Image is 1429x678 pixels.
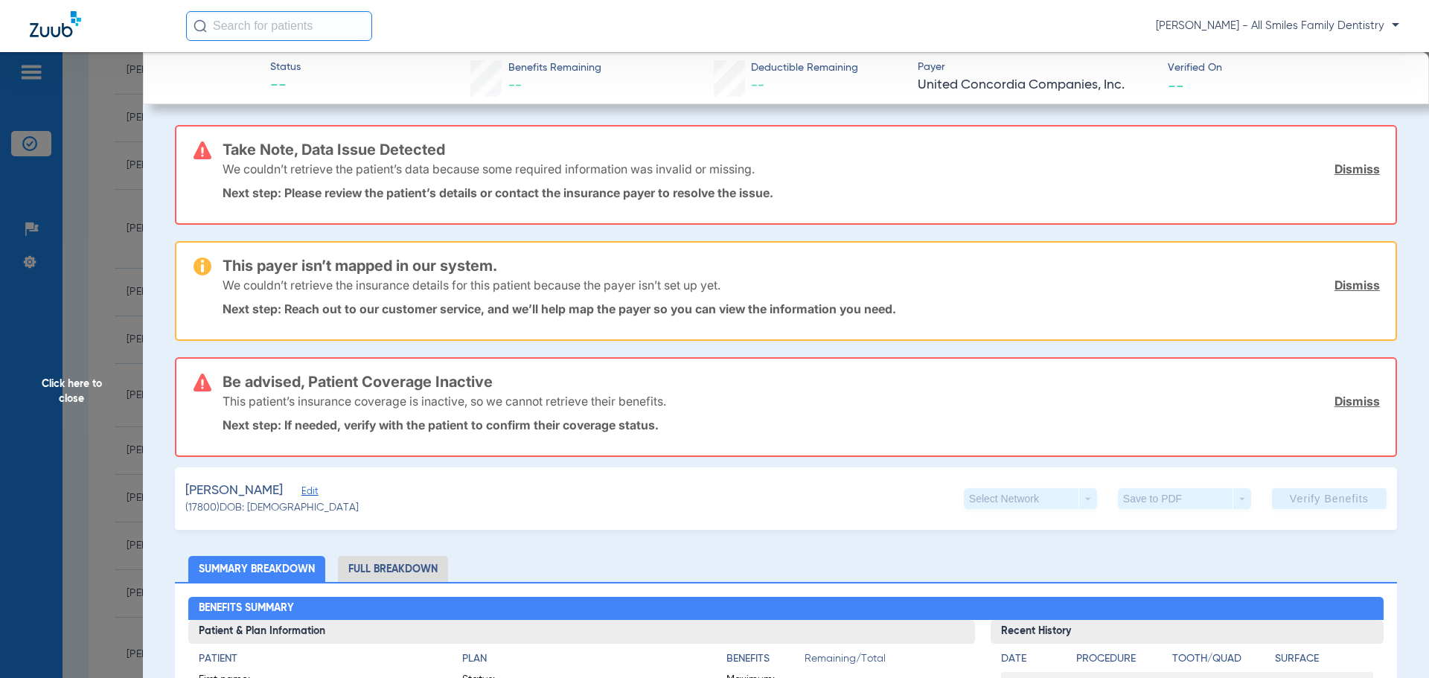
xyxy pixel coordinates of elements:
h4: Procedure [1076,651,1167,667]
span: (17800) DOB: [DEMOGRAPHIC_DATA] [185,500,359,516]
p: Next step: Please review the patient’s details or contact the insurance payer to resolve the issue. [223,185,1380,200]
h4: Patient [199,651,437,667]
a: Dismiss [1334,394,1380,409]
span: Deductible Remaining [751,60,858,76]
a: Dismiss [1334,278,1380,292]
img: error-icon [194,374,211,391]
span: Payer [918,60,1155,75]
span: Verified On [1168,60,1405,76]
app-breakdown-title: Procedure [1076,651,1167,672]
span: -- [1168,77,1184,93]
img: Zuub Logo [30,11,81,37]
span: United Concordia Companies, Inc. [918,76,1155,95]
img: warning-icon [194,258,211,275]
span: [PERSON_NAME] - All Smiles Family Dentistry [1156,19,1399,33]
span: [PERSON_NAME] [185,482,283,500]
a: Dismiss [1334,161,1380,176]
p: Next step: Reach out to our customer service, and we’ll help map the payer so you can view the in... [223,301,1380,316]
span: Status [270,60,301,75]
span: -- [270,76,301,97]
img: error-icon [194,141,211,159]
app-breakdown-title: Surface [1275,651,1373,672]
p: We couldn’t retrieve the patient’s data because some required information was invalid or missing. [223,161,755,176]
app-breakdown-title: Benefits [726,651,805,672]
p: We couldn’t retrieve the insurance details for this patient because the payer isn’t set up yet. [223,278,720,292]
iframe: Chat Widget [1355,607,1429,678]
h4: Tooth/Quad [1172,651,1270,667]
h4: Surface [1275,651,1373,667]
span: Benefits Remaining [508,60,601,76]
span: -- [508,79,522,92]
app-breakdown-title: Tooth/Quad [1172,651,1270,672]
p: This patient’s insurance coverage is inactive, so we cannot retrieve their benefits. [223,394,666,409]
h4: Benefits [726,651,805,667]
h3: This payer isn’t mapped in our system. [223,258,1380,273]
h4: Date [1001,651,1064,667]
h3: Recent History [991,620,1384,644]
h4: Plan [462,651,700,667]
span: -- [751,79,764,92]
h3: Be advised, Patient Coverage Inactive [223,374,1380,389]
li: Summary Breakdown [188,556,325,582]
p: Next step: If needed, verify with the patient to confirm their coverage status. [223,418,1380,432]
input: Search for patients [186,11,372,41]
img: Search Icon [194,19,207,33]
span: Remaining/Total [805,651,965,672]
li: Full Breakdown [338,556,448,582]
app-breakdown-title: Date [1001,651,1064,672]
h2: Benefits Summary [188,597,1384,621]
h3: Take Note, Data Issue Detected [223,142,1380,157]
span: Edit [301,486,315,500]
h3: Patient & Plan Information [188,620,975,644]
